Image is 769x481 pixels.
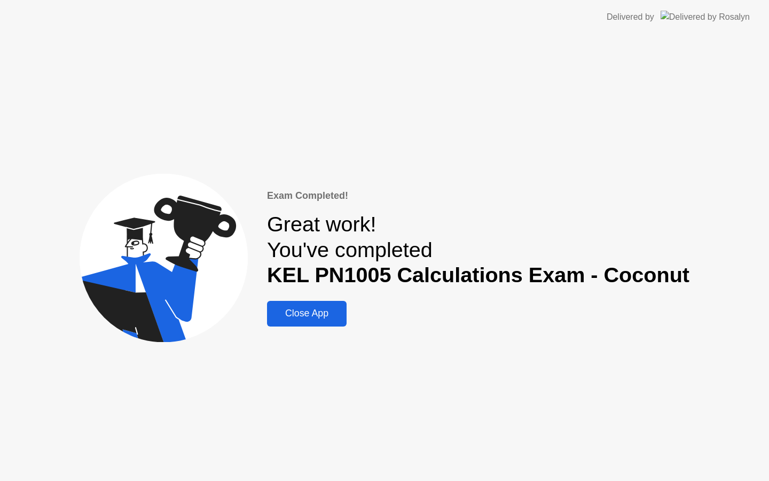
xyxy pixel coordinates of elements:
button: Close App [267,301,347,327]
div: Delivered by [607,11,654,24]
b: KEL PN1005 Calculations Exam - Coconut [267,263,689,286]
div: Close App [270,308,343,319]
div: Great work! You've completed [267,212,689,288]
div: Exam Completed! [267,189,689,203]
img: Delivered by Rosalyn [661,11,750,23]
